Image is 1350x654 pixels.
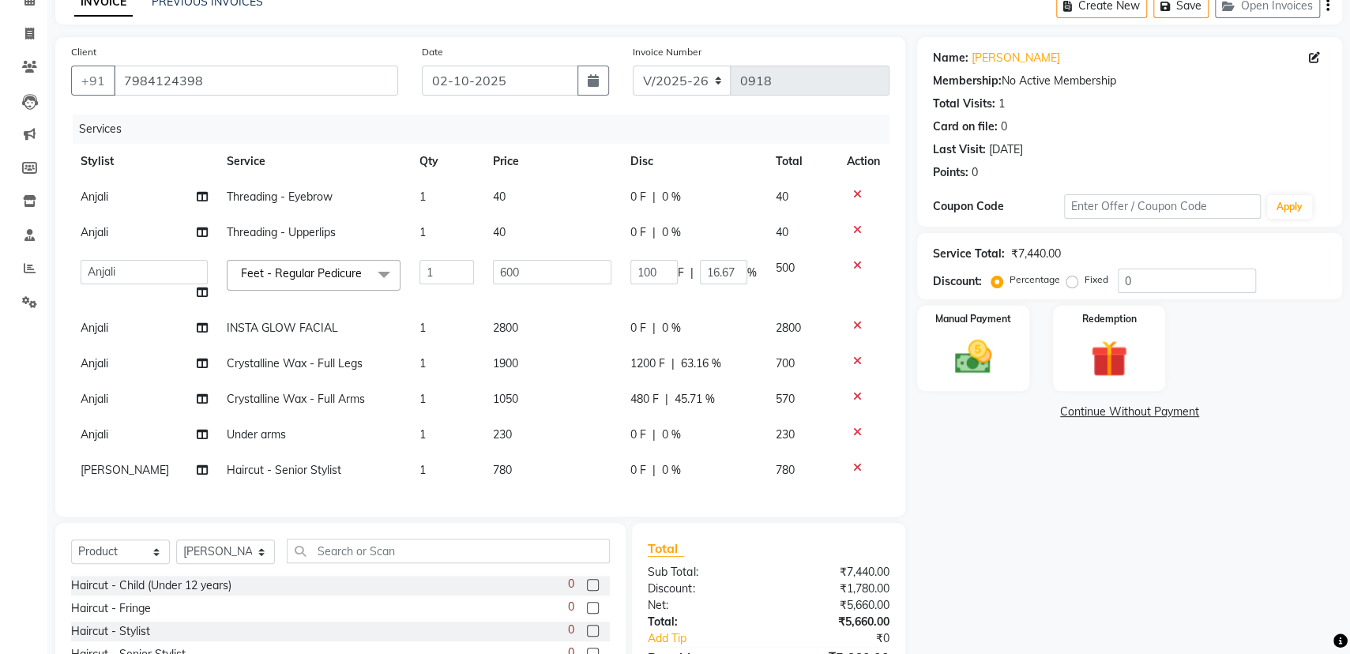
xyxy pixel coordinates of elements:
span: INSTA GLOW FACIAL [227,321,338,335]
label: Redemption [1081,312,1136,326]
span: | [690,265,694,281]
div: No Active Membership [933,73,1326,89]
div: ₹7,440.00 [1011,246,1061,262]
span: 0 % [662,427,681,443]
a: Continue Without Payment [920,404,1339,420]
input: Search by Name/Mobile/Email/Code [114,66,398,96]
span: 1 [419,321,426,335]
th: Service [217,144,410,179]
div: Discount: [636,581,769,597]
span: 63.16 % [681,355,721,372]
span: Anjali [81,392,108,406]
div: Service Total: [933,246,1005,262]
div: Haircut - Fringe [71,600,151,617]
span: 230 [493,427,512,442]
span: 45.71 % [675,391,715,408]
label: Invoice Number [633,45,701,59]
span: 40 [776,225,788,239]
div: [DATE] [989,141,1023,158]
span: Threading - Eyebrow [227,190,333,204]
div: Total Visits: [933,96,995,112]
a: x [362,266,369,280]
span: | [665,391,668,408]
span: 0 [568,599,574,615]
span: 2800 [776,321,801,335]
span: 0 F [630,320,646,336]
button: Apply [1267,195,1312,219]
th: Disc [621,144,766,179]
div: Total: [636,614,769,630]
span: | [671,355,675,372]
span: 1050 [493,392,518,406]
span: 1 [419,427,426,442]
div: Card on file: [933,118,998,135]
span: 1 [419,225,426,239]
div: Services [73,115,901,144]
div: ₹5,660.00 [769,597,901,614]
span: F [678,265,684,281]
span: Anjali [81,190,108,204]
th: Total [766,144,837,179]
span: Haircut - Senior Stylist [227,463,341,477]
span: Anjali [81,225,108,239]
th: Stylist [71,144,217,179]
span: 40 [493,190,506,204]
span: Feet - Regular Pedicure [241,266,362,280]
input: Enter Offer / Coupon Code [1064,194,1261,219]
div: 0 [1001,118,1007,135]
th: Qty [410,144,483,179]
span: Total [648,540,684,557]
span: 0 [568,622,574,638]
span: 40 [493,225,506,239]
th: Action [837,144,889,179]
input: Search or Scan [287,539,610,563]
button: +91 [71,66,115,96]
div: Coupon Code [933,198,1064,215]
th: Price [483,144,620,179]
div: Haircut - Child (Under 12 years) [71,577,231,594]
span: 2800 [493,321,518,335]
span: | [652,462,656,479]
label: Percentage [1010,272,1060,287]
span: 500 [776,261,795,275]
label: Date [422,45,443,59]
span: 0 % [662,320,681,336]
span: Threading - Upperlips [227,225,336,239]
span: 1200 F [630,355,665,372]
span: Crystalline Wax - Full Arms [227,392,365,406]
a: Add Tip [636,630,791,647]
div: ₹7,440.00 [769,564,901,581]
span: | [652,320,656,336]
span: 780 [776,463,795,477]
span: 0 [568,576,574,592]
div: Sub Total: [636,564,769,581]
span: 1 [419,392,426,406]
span: Anjali [81,356,108,370]
span: 700 [776,356,795,370]
div: 0 [972,164,978,181]
span: | [652,427,656,443]
img: _gift.svg [1079,336,1139,381]
span: 40 [776,190,788,204]
span: 570 [776,392,795,406]
span: 0 F [630,224,646,241]
span: 1900 [493,356,518,370]
div: 1 [998,96,1005,112]
span: Anjali [81,321,108,335]
label: Manual Payment [935,312,1011,326]
img: _cash.svg [943,336,1003,378]
div: Last Visit: [933,141,986,158]
span: | [652,224,656,241]
div: ₹1,780.00 [769,581,901,597]
span: 780 [493,463,512,477]
span: 0 F [630,462,646,479]
span: 1 [419,356,426,370]
div: Haircut - Stylist [71,623,150,640]
div: Points: [933,164,968,181]
span: 0 % [662,462,681,479]
label: Client [71,45,96,59]
span: 1 [419,463,426,477]
span: 0 F [630,189,646,205]
span: Under arms [227,427,286,442]
div: ₹5,660.00 [769,614,901,630]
